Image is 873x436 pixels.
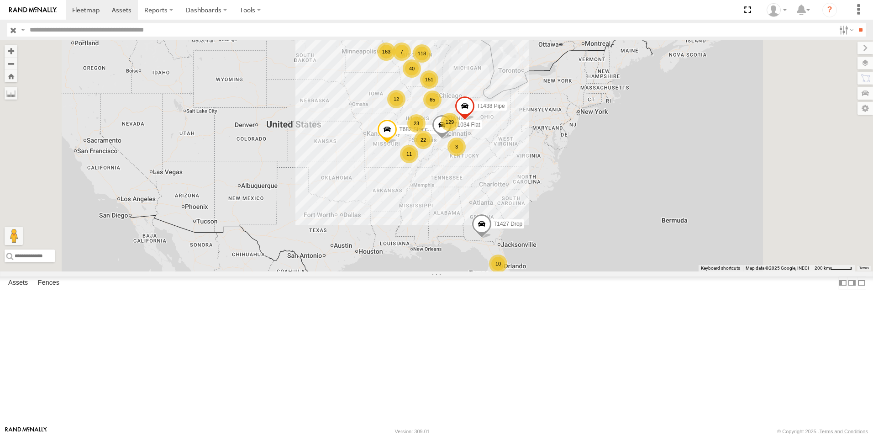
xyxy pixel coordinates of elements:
div: Version: 309.01 [395,429,430,434]
span: T682 Stretch Flat [399,126,441,133]
div: 7 [393,43,411,61]
label: Search Filter Options [836,23,855,37]
div: Jay Hammerstrom [763,3,790,17]
div: 163 [377,43,395,61]
label: Map Settings [857,102,873,115]
div: © Copyright 2025 - [777,429,868,434]
div: 23 [407,114,426,133]
label: Dock Summary Table to the Left [838,276,847,290]
div: 40 [403,59,421,78]
span: T1427 Drop [494,221,522,227]
span: 200 km [815,266,830,271]
button: Keyboard shortcuts [701,265,740,271]
label: Dock Summary Table to the Right [847,276,857,290]
a: Terms (opens in new tab) [859,266,869,270]
label: Assets [4,276,32,289]
a: Visit our Website [5,427,47,436]
button: Zoom Home [5,70,17,82]
span: T1034 Flat [454,122,480,128]
div: 22 [414,131,432,149]
div: 10 [489,255,507,273]
button: Drag Pegman onto the map to open Street View [5,227,23,245]
div: 3 [447,138,466,156]
label: Search Query [19,23,26,37]
label: Fences [33,276,64,289]
span: T1438 Pipe [477,103,505,109]
a: Terms and Conditions [820,429,868,434]
img: rand-logo.svg [9,7,57,13]
div: 65 [423,90,442,109]
div: 151 [420,70,438,89]
div: 129 [441,113,459,131]
div: 12 [387,90,405,108]
label: Measure [5,87,17,100]
button: Map Scale: 200 km per 44 pixels [812,265,855,271]
i: ? [822,3,837,17]
button: Zoom in [5,45,17,57]
label: Hide Summary Table [857,276,866,290]
button: Zoom out [5,57,17,70]
div: 118 [413,44,431,63]
div: 11 [400,145,418,163]
span: Map data ©2025 Google, INEGI [746,266,809,271]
